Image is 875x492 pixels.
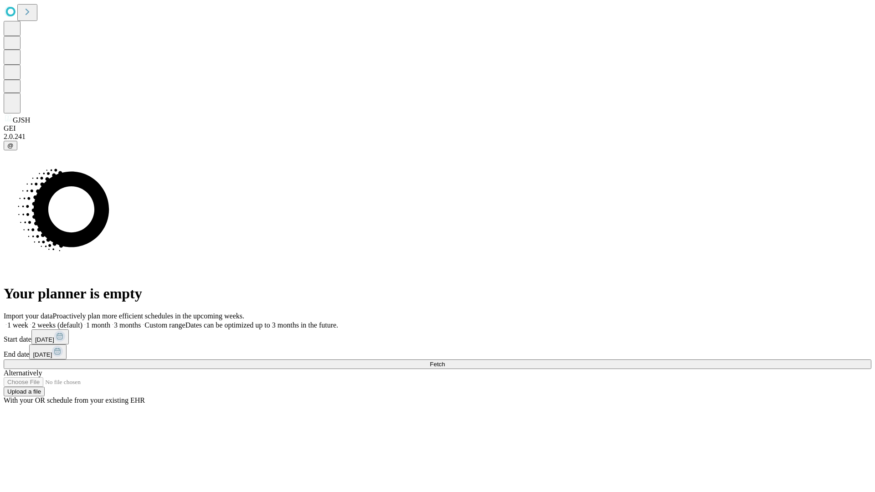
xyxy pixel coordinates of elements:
h1: Your planner is empty [4,285,871,302]
button: Upload a file [4,387,45,396]
div: 2.0.241 [4,133,871,141]
button: Fetch [4,359,871,369]
span: Fetch [430,361,445,368]
span: Dates can be optimized up to 3 months in the future. [185,321,338,329]
span: 1 month [86,321,110,329]
span: @ [7,142,14,149]
span: Proactively plan more efficient schedules in the upcoming weeks. [53,312,244,320]
div: GEI [4,124,871,133]
span: Alternatively [4,369,42,377]
span: Import your data [4,312,53,320]
span: Custom range [144,321,185,329]
span: 2 weeks (default) [32,321,82,329]
span: GJSH [13,116,30,124]
div: End date [4,344,871,359]
button: [DATE] [29,344,67,359]
span: [DATE] [35,336,54,343]
span: With your OR schedule from your existing EHR [4,396,145,404]
span: 1 week [7,321,28,329]
span: [DATE] [33,351,52,358]
button: [DATE] [31,329,69,344]
button: @ [4,141,17,150]
span: 3 months [114,321,141,329]
div: Start date [4,329,871,344]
